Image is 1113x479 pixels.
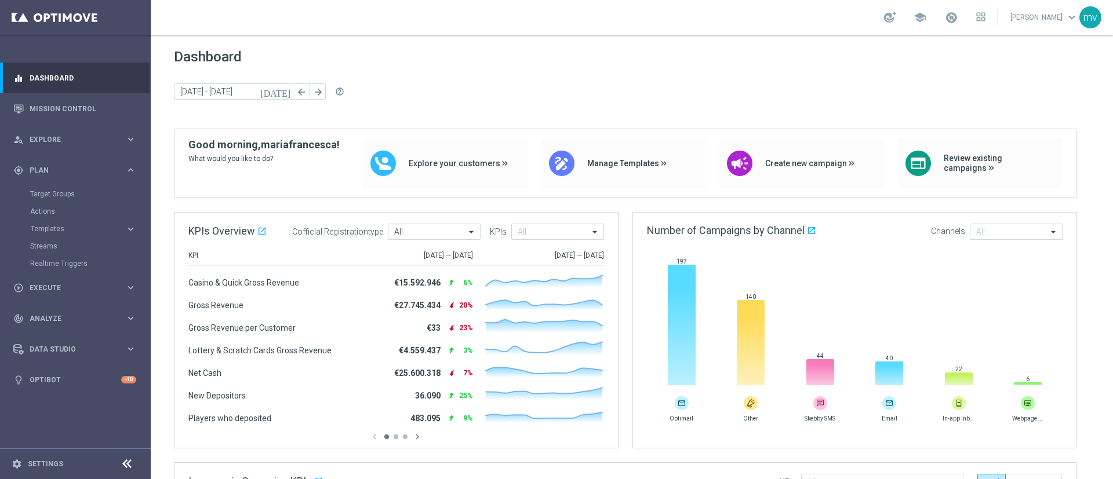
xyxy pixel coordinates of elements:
[125,343,136,354] i: keyboard_arrow_right
[13,364,136,395] div: Optibot
[13,165,125,175] div: Plan
[125,313,136,324] i: keyboard_arrow_right
[1079,6,1101,28] div: mv
[30,203,150,220] div: Actions
[13,283,137,292] button: play_circle_outline Execute keyboard_arrow_right
[125,224,136,235] i: keyboard_arrow_right
[13,63,136,93] div: Dashboard
[30,237,150,255] div: Streams
[1065,11,1078,24] span: keyboard_arrow_down
[30,224,137,233] button: Templates keyboard_arrow_right
[12,459,22,469] i: settings
[30,346,125,353] span: Data Studio
[914,11,926,24] span: school
[30,284,125,291] span: Execute
[30,242,121,251] a: Streams
[30,185,150,203] div: Target Groups
[13,74,137,83] button: equalizer Dashboard
[13,93,136,124] div: Mission Control
[13,134,24,145] i: person_search
[13,313,24,324] i: track_changes
[30,255,150,272] div: Realtime Triggers
[13,134,125,145] div: Explore
[28,460,63,467] a: Settings
[30,93,136,124] a: Mission Control
[13,165,24,175] i: gps_fixed
[13,73,24,83] i: equalizer
[31,225,125,232] div: Templates
[30,136,125,143] span: Explore
[13,283,24,293] i: play_circle_outline
[13,104,137,114] button: Mission Control
[30,189,121,199] a: Target Groups
[1009,9,1079,26] a: [PERSON_NAME]keyboard_arrow_down
[30,63,136,93] a: Dashboard
[30,364,121,395] a: Optibot
[13,344,125,354] div: Data Studio
[30,220,150,237] div: Templates
[13,345,137,354] button: Data Studio keyboard_arrow_right
[30,167,125,174] span: Plan
[13,375,24,385] i: lightbulb
[121,376,136,383] div: +10
[13,313,125,324] div: Analyze
[125,164,136,175] i: keyboard_arrow_right
[31,225,114,232] span: Templates
[30,259,121,268] a: Realtime Triggers
[125,282,136,293] i: keyboard_arrow_right
[13,283,125,293] div: Execute
[125,134,136,145] i: keyboard_arrow_right
[30,315,125,322] span: Analyze
[13,166,137,175] button: gps_fixed Plan keyboard_arrow_right
[13,135,137,144] button: person_search Explore keyboard_arrow_right
[30,207,121,216] a: Actions
[13,314,137,323] button: track_changes Analyze keyboard_arrow_right
[13,375,137,385] button: lightbulb Optibot +10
